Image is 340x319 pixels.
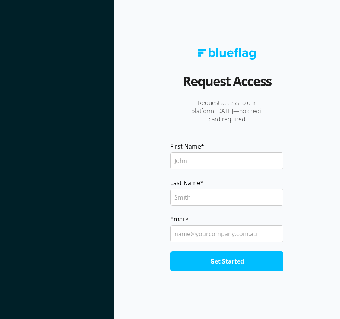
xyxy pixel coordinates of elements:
[170,99,283,123] p: Request access to our platform [DATE]—no credit card required
[170,251,283,271] input: Get Started
[170,152,283,169] input: John
[170,178,200,187] span: Last Name
[170,215,186,224] span: Email
[198,48,256,60] img: Blue Flag logo
[183,71,271,99] h2: Request Access
[170,142,201,151] span: First Name
[170,189,283,206] input: Smith
[170,225,283,242] input: name@yourcompany.com.au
